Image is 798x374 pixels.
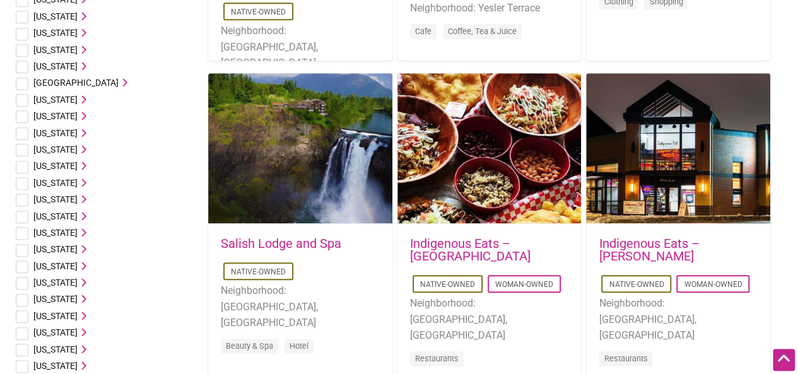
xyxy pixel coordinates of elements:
[33,327,78,337] span: [US_STATE]
[609,280,664,289] a: Native-Owned
[221,283,380,331] li: Neighborhood: [GEOGRAPHIC_DATA], [GEOGRAPHIC_DATA]
[420,280,475,289] a: Native-Owned
[33,261,78,271] span: [US_STATE]
[33,194,78,204] span: [US_STATE]
[33,144,78,155] span: [US_STATE]
[448,26,517,36] a: Coffee, Tea & Juice
[221,236,341,251] a: Salish Lodge and Spa
[231,267,286,276] a: Native-Owned
[33,11,78,21] span: [US_STATE]
[33,278,78,288] span: [US_STATE]
[599,236,699,264] a: Indigenous Eats – [PERSON_NAME]
[33,128,78,138] span: [US_STATE]
[33,344,78,354] span: [US_STATE]
[33,294,78,304] span: [US_STATE]
[33,111,78,121] span: [US_STATE]
[773,349,795,371] div: Scroll Back to Top
[33,161,78,171] span: [US_STATE]
[599,295,758,344] li: Neighborhood: [GEOGRAPHIC_DATA], [GEOGRAPHIC_DATA]
[33,28,78,38] span: [US_STATE]
[33,78,119,88] span: [GEOGRAPHIC_DATA]
[410,295,569,344] li: Neighborhood: [GEOGRAPHIC_DATA], [GEOGRAPHIC_DATA]
[410,236,531,264] a: Indigenous Eats – [GEOGRAPHIC_DATA]
[33,178,78,188] span: [US_STATE]
[33,311,78,321] span: [US_STATE]
[226,341,273,351] a: Beauty & Spa
[33,361,78,371] span: [US_STATE]
[231,8,286,16] a: Native-Owned
[415,354,459,363] a: Restaurants
[33,45,78,55] span: [US_STATE]
[415,26,431,36] a: Cafe
[604,354,647,363] a: Restaurants
[33,61,78,71] span: [US_STATE]
[221,23,380,71] li: Neighborhood: [GEOGRAPHIC_DATA], [GEOGRAPHIC_DATA]
[33,228,78,238] span: [US_STATE]
[495,280,553,289] a: Woman-Owned
[33,211,78,221] span: [US_STATE]
[684,280,742,289] a: Woman-Owned
[33,95,78,105] span: [US_STATE]
[33,244,78,254] span: [US_STATE]
[290,341,308,351] a: Hotel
